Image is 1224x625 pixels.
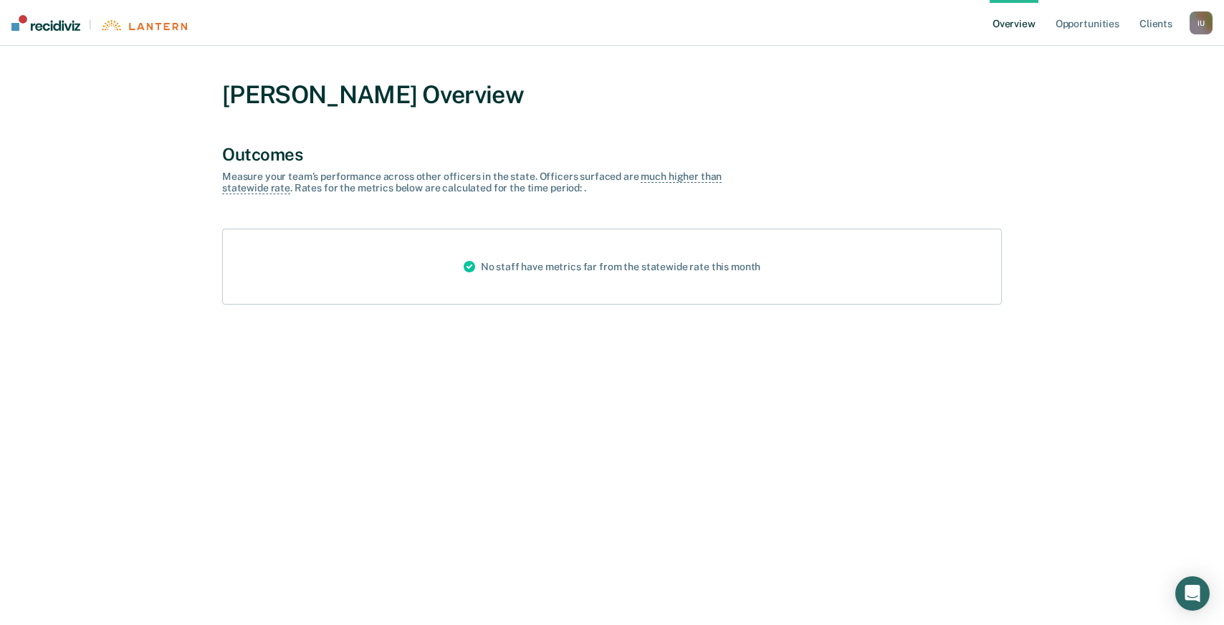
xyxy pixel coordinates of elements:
[100,20,187,31] img: Lantern
[452,229,773,304] div: No staff have metrics far from the statewide rate this month
[1175,576,1210,611] div: Open Intercom Messenger
[222,144,1002,165] div: Outcomes
[222,171,724,195] div: Measure your team’s performance across other officer s in the state. Officer s surfaced are . Rat...
[222,171,722,195] span: much higher than statewide rate
[11,15,187,31] a: |
[80,19,100,31] span: |
[11,15,80,31] img: Recidiviz
[222,80,1002,110] div: [PERSON_NAME] Overview
[1190,11,1213,34] div: I U
[1190,11,1213,34] button: IU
